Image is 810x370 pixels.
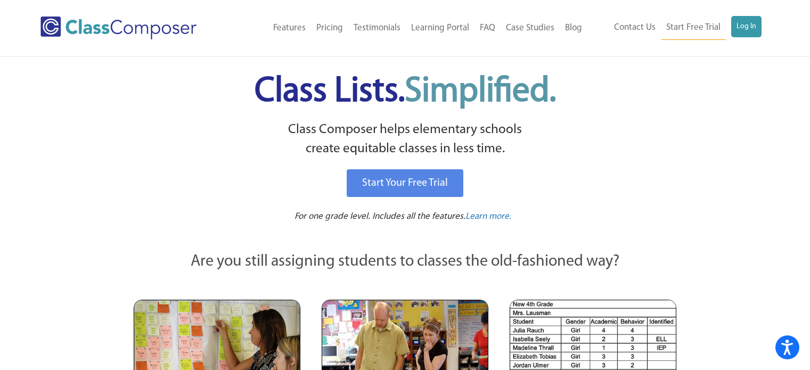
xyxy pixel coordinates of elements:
span: Start Your Free Trial [362,178,448,188]
a: Features [268,17,311,40]
span: For one grade level. Includes all the features. [294,212,465,221]
p: Class Composer helps elementary schools create equitable classes in less time. [132,120,678,159]
a: Contact Us [609,16,661,39]
a: Start Free Trial [661,16,726,40]
a: Start Your Free Trial [347,169,463,197]
p: Are you still assigning students to classes the old-fashioned way? [134,250,677,274]
a: Learn more. [465,210,511,224]
img: Class Composer [40,17,197,39]
a: Blog [560,17,587,40]
span: Class Lists. [255,75,556,109]
a: Log In [731,16,762,37]
span: Learn more. [465,212,511,221]
a: Learning Portal [406,17,474,40]
span: Simplified. [405,75,556,109]
nav: Header Menu [587,16,762,40]
a: FAQ [474,17,501,40]
a: Case Studies [501,17,560,40]
a: Testimonials [348,17,406,40]
nav: Header Menu [231,17,587,40]
a: Pricing [311,17,348,40]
